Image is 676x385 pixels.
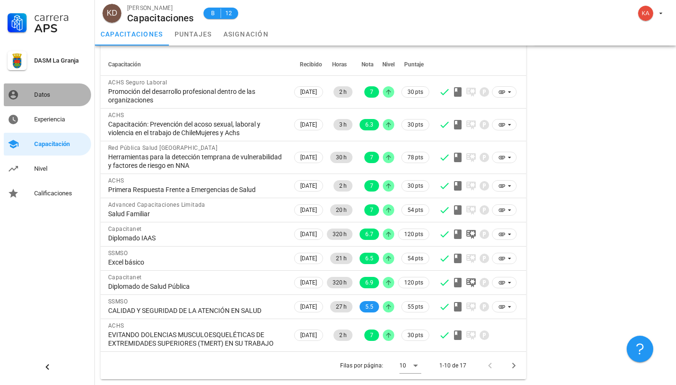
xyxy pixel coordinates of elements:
[370,86,373,98] span: 7
[108,258,285,266] div: Excel básico
[34,11,87,23] div: Carrera
[108,210,285,218] div: Salud Familiar
[340,352,421,379] div: Filas por página:
[339,330,347,341] span: 2 h
[407,205,423,215] span: 54 pts
[108,112,124,119] span: ACHS
[101,53,292,76] th: Capacitación
[108,177,124,184] span: ACHS
[365,119,373,130] span: 6.3
[225,9,232,18] span: 12
[300,229,317,239] span: [DATE]
[300,277,317,288] span: [DATE]
[407,87,423,97] span: 30 pts
[127,3,194,13] div: [PERSON_NAME]
[333,277,347,288] span: 320 h
[339,86,347,98] span: 2 h
[108,226,141,232] span: Capacitanet
[107,4,117,23] span: KD
[339,180,347,192] span: 2 h
[34,140,87,148] div: Capacitación
[108,185,285,194] div: Primera Respuesta Frente a Emergencias de Salud
[108,298,128,305] span: SSMSO
[361,61,373,68] span: Nota
[300,61,322,68] span: Recibido
[102,4,121,23] div: avatar
[336,152,347,163] span: 30 h
[404,278,423,287] span: 120 pts
[108,153,285,170] div: Herramientas para la detección temprana de vulnerabilidad y factores de riesgo en NNA
[34,23,87,34] div: APS
[300,152,317,163] span: [DATE]
[108,330,285,348] div: EVITANDO DOLENCIAS MUSCULOESQUELÉTICAS DE EXTREMIDADES SUPERIORES (TMERT) EN SU TRABAJO
[300,87,317,97] span: [DATE]
[300,330,317,340] span: [DATE]
[127,13,194,23] div: Capacitaciones
[108,234,285,242] div: Diplomado IAAS
[218,23,275,46] a: asignación
[439,361,466,370] div: 1-10 de 17
[370,330,373,341] span: 7
[4,133,91,156] a: Capacitación
[34,91,87,99] div: Datos
[108,145,217,151] span: Red Pública Salud [GEOGRAPHIC_DATA]
[336,301,347,312] span: 27 h
[370,180,373,192] span: 7
[300,119,317,130] span: [DATE]
[404,229,423,239] span: 120 pts
[407,330,423,340] span: 30 pts
[300,253,317,264] span: [DATE]
[505,357,522,374] button: Página siguiente
[108,79,167,86] span: ACHS Seguro Laboral
[332,61,347,68] span: Horas
[339,119,347,130] span: 3 h
[108,282,285,291] div: Diplomado de Salud Pública
[365,301,373,312] span: 5.5
[404,61,424,68] span: Puntaje
[108,87,285,104] div: Promoción del desarrollo profesional dentro de las organizaciones
[108,250,128,257] span: SSMSO
[292,53,325,76] th: Recibido
[34,116,87,123] div: Experiencia
[333,229,347,240] span: 320 h
[381,53,396,76] th: Nivel
[365,229,373,240] span: 6.7
[407,254,423,263] span: 54 pts
[399,358,421,373] div: 10Filas por página:
[4,157,91,180] a: Nivel
[209,9,217,18] span: B
[638,6,653,21] div: avatar
[4,108,91,131] a: Experiencia
[108,120,285,137] div: Capacitación: Prevención del acoso sexual, laboral y violencia en el trabajo de ChileMujeres y Achs
[365,277,373,288] span: 6.9
[370,204,373,216] span: 7
[108,61,141,68] span: Capacitación
[407,302,423,312] span: 55 pts
[300,181,317,191] span: [DATE]
[34,190,87,197] div: Calificaciones
[34,57,87,64] div: DASM La Granja
[336,253,347,264] span: 21 h
[336,204,347,216] span: 20 h
[407,120,423,129] span: 30 pts
[108,274,141,281] span: Capacitanet
[95,23,169,46] a: capacitaciones
[108,322,124,329] span: ACHS
[300,302,317,312] span: [DATE]
[396,53,431,76] th: Puntaje
[108,202,205,208] span: Advanced Capacitaciones Limitada
[300,205,317,215] span: [DATE]
[370,152,373,163] span: 7
[4,83,91,106] a: Datos
[365,253,373,264] span: 6.5
[399,361,406,370] div: 10
[407,181,423,191] span: 30 pts
[34,165,87,173] div: Nivel
[325,53,354,76] th: Horas
[108,306,285,315] div: CALIDAD Y SEGURIDAD DE LA ATENCIÓN EN SALUD
[382,61,395,68] span: Nivel
[354,53,381,76] th: Nota
[169,23,218,46] a: puntajes
[4,182,91,205] a: Calificaciones
[407,153,423,162] span: 78 pts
